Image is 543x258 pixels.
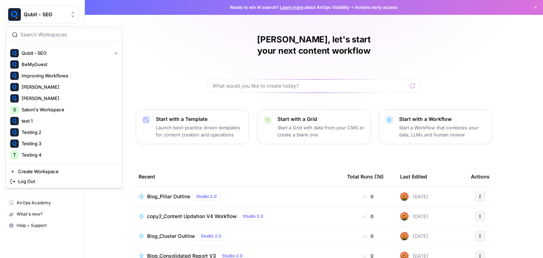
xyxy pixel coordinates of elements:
p: Start a Workflow that combines your data, LLMs and human review [399,124,486,138]
span: [PERSON_NAME] [22,83,115,90]
button: Start with a TemplateLaunch best-practice driven templates for content creation and operations [136,110,249,144]
span: Testing 4 [22,151,115,158]
span: Studio 2.0 [196,193,217,200]
span: AirOps Academy [17,200,76,206]
span: Blog_Pillar Outline [147,193,190,200]
div: What's new? [6,209,78,219]
img: 9q91i6o64dehxyyk3ewnz09i3rac [400,212,409,221]
span: Saloni's Workspace [22,106,115,113]
button: Start with a GridStart a Grid with data from your CMS or create a blank one [257,110,370,144]
div: [DATE] [400,232,428,240]
span: test 1 [22,117,115,124]
button: Start with a WorkflowStart a Workflow that combines your data, LLMs and human review [379,110,492,144]
a: Blog_Pillar OutlineStudio 2.0 [139,192,336,201]
span: S [13,106,16,113]
img: Testing 3 Logo [10,139,19,148]
span: Testing 2 [22,129,115,136]
span: Ready to win AI search? about AirOps Visibility [230,4,349,11]
h1: [PERSON_NAME], let's start your next content workflow [208,34,420,57]
div: Total Runs (7d) [347,167,384,186]
img: Sal Logo [10,94,19,102]
a: Log Out [7,176,121,186]
span: Studio 2.0 [201,233,221,239]
input: Search Workspaces [21,31,116,38]
span: Testing 3 [22,140,115,147]
p: Start with a Grid [278,116,364,123]
input: What would you like to create today? [212,82,407,89]
span: Actions early access [355,4,398,11]
div: [DATE] [400,192,428,201]
span: Qubit - SEO [24,11,66,18]
div: [DATE] [400,212,428,221]
img: Sal Logo [10,83,19,91]
div: 0 [347,233,389,240]
div: Last Edited [400,167,427,186]
p: Start with a Workflow [399,116,486,123]
img: Improving Workflows Logo [10,71,19,80]
span: Studio 2.0 [243,213,263,219]
span: T [13,151,16,158]
button: Help + Support [6,220,79,231]
span: Create Workspace [18,168,115,175]
a: AirOps Academy [6,197,79,209]
p: Launch best-practice driven templates for content creation and operations [156,124,243,138]
a: Blog_Cluster OutlineStudio 2.0 [139,232,336,240]
p: Start with a Template [156,116,243,123]
button: Workspace: Qubit - SEO [6,6,79,23]
a: copy2_Content Updation V4 WorkflowStudio 2.0 [139,212,336,221]
img: Qubit - SEO Logo [10,49,19,57]
span: BeMyGuest [22,61,115,68]
div: 0 [347,193,389,200]
img: 9q91i6o64dehxyyk3ewnz09i3rac [400,232,409,240]
span: Blog_Cluster Outline [147,233,195,240]
a: Learn more [280,5,303,10]
p: Start a Grid with data from your CMS or create a blank one [278,124,364,138]
span: Improving Workflows [22,72,115,79]
div: Actions [471,167,490,186]
div: Recent [139,167,336,186]
button: What's new? [6,209,79,220]
img: BeMyGuest Logo [10,60,19,69]
span: copy2_Content Updation V4 Workflow [147,213,237,220]
div: 0 [347,213,389,220]
img: 9q91i6o64dehxyyk3ewnz09i3rac [400,192,409,201]
img: Testing 2 Logo [10,128,19,136]
span: Log Out [18,178,115,185]
span: Qubit - SEO [22,49,109,57]
img: Qubit - SEO Logo [8,8,21,21]
span: [PERSON_NAME] [22,95,115,102]
img: test 1 Logo [10,117,19,125]
div: Workspace: Qubit - SEO [6,26,122,188]
a: Create Workspace [7,166,121,176]
span: Help + Support [17,222,76,229]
